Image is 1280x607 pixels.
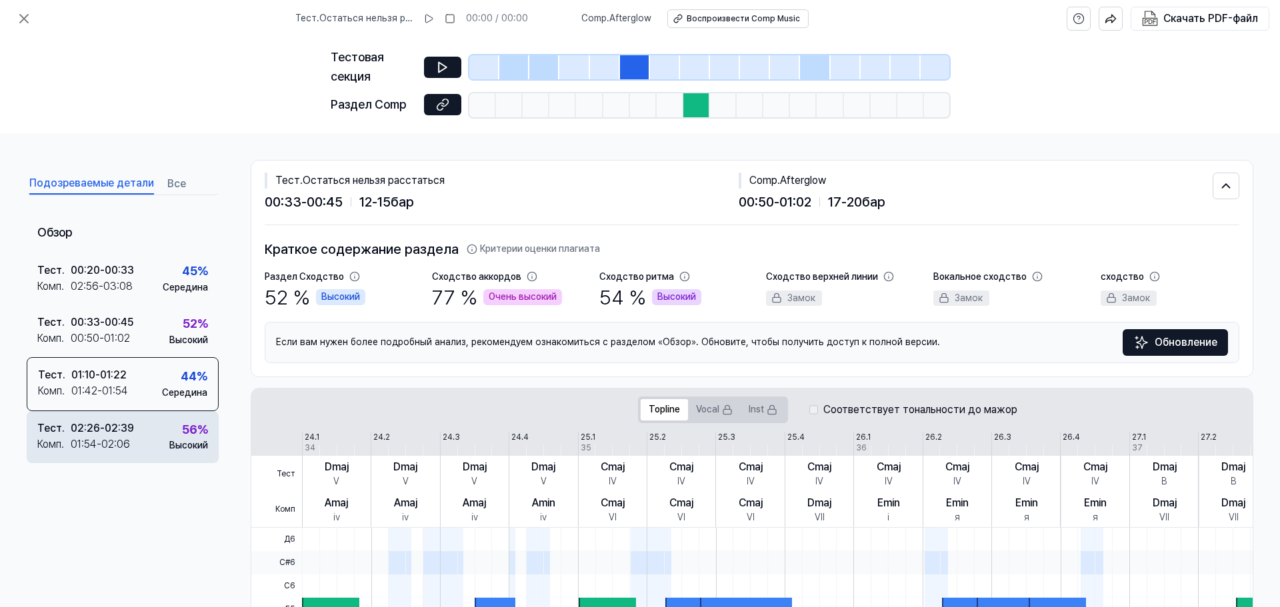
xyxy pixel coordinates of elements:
font: Высокий [657,291,696,302]
div: Emin [946,495,969,511]
div: Amin [532,495,555,511]
font: Середина [162,387,207,398]
font: Комп [37,438,61,450]
font: . [300,174,303,187]
font: . [63,368,65,381]
div: V [471,475,477,488]
div: Dmaj [1221,459,1245,475]
font: бар [391,194,414,210]
font: . [61,438,64,450]
div: 25.4 [787,432,805,443]
font: - [301,194,307,210]
div: V [333,475,339,488]
font: Высокий [169,334,208,345]
font: % [197,316,208,330]
button: Vocal [688,399,741,420]
div: V [403,475,409,488]
button: Topline [641,399,688,420]
font: Высокий [169,440,208,450]
font: Обзор [37,225,72,239]
font: Замок [1122,293,1150,303]
font: Воспроизвести Comp Music [687,14,800,23]
div: IV [953,475,961,488]
font: Раздел Comp [331,97,406,111]
font: В [1161,476,1167,486]
font: 17 [828,194,841,210]
font: Тест [37,316,62,328]
font: бар [862,194,885,210]
font: . [607,13,609,23]
font: % [461,285,478,309]
div: VI [609,511,617,524]
div: Cmaj [945,459,969,475]
div: IV [1023,475,1031,488]
div: 24.4 [511,432,529,443]
font: я [1024,512,1029,522]
div: 26.4 [1063,432,1080,443]
div: iv [402,511,409,524]
div: Emin [877,495,900,511]
div: Cmaj [739,459,763,475]
font: Очень высокий [489,291,557,302]
font: . [62,264,65,277]
font: Comp [749,174,777,187]
div: Cmaj [669,495,693,511]
div: Dmaj [1153,459,1177,475]
button: помощь [1067,7,1091,31]
button: Воспроизвести Comp Music [667,9,809,28]
font: Все [167,177,186,190]
font: iv [471,512,478,522]
font: Раздел Сходство [265,271,344,282]
font: 01:10 [71,368,95,381]
font: 56 [182,422,197,436]
font: Д6 [284,534,295,544]
font: 02:06 [101,438,130,450]
font: % [293,285,311,309]
a: БлесткиОбновление [1123,329,1228,356]
font: 12 [359,194,372,210]
img: Блестки [1133,334,1149,350]
div: VII [815,511,825,524]
font: - [774,194,779,210]
font: Обновление [1155,336,1217,348]
div: 37 [1132,442,1143,454]
div: Dmaj [531,459,555,475]
font: 01:02 [104,332,130,344]
font: - [841,194,847,210]
font: % [197,264,208,278]
div: IV [815,475,823,488]
font: В [1231,476,1237,486]
font: Остаться нельзя расстаться [295,13,413,37]
font: % [197,369,207,383]
div: Amaj [394,495,417,511]
font: 45 [182,264,197,278]
font: 00:00 / 00:00 [466,13,528,23]
font: Краткое содержание раздела [265,241,459,257]
font: Comp [581,13,607,23]
div: Dmaj [463,459,487,475]
font: Тест [37,264,62,277]
div: 36 [856,442,867,454]
div: Emin [1084,495,1107,511]
font: . [62,384,65,397]
font: 02:26 [71,422,100,434]
font: Тест [38,368,63,381]
font: 00:33 [71,316,100,328]
font: 00:45 [307,194,343,210]
font: Комп [275,504,295,514]
div: Cmaj [807,459,831,475]
font: Сходство верхней линии [766,271,878,282]
div: Dmaj [393,459,417,475]
font: Тест [277,469,295,478]
font: 03:08 [103,280,133,293]
font: VI [747,512,755,522]
div: 26.2 [925,432,942,443]
font: 52 [183,316,197,330]
div: 24.2 [373,432,390,443]
font: - [372,194,377,210]
font: 01:54 [102,384,128,397]
font: % [629,285,647,309]
div: V [541,475,547,488]
font: Высокий [321,291,360,302]
font: Вокальное сходство [933,271,1027,282]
